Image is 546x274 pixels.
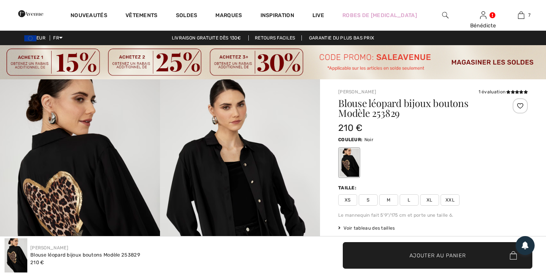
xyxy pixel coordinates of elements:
[126,12,158,20] a: Vêtements
[53,35,63,41] span: FR
[338,89,376,94] a: [PERSON_NAME]
[528,12,530,19] span: 7
[303,35,381,41] a: Garantie du plus bas prix
[24,35,36,41] img: Euro
[30,251,140,259] div: Blouse léopard bijoux boutons Modèle 253829
[248,35,302,41] a: Retours faciles
[409,251,466,259] span: Ajouter au panier
[379,194,398,206] span: M
[338,123,363,133] span: 210 €
[24,35,49,41] span: EUR
[480,11,486,19] a: Se connecter
[364,137,373,142] span: Noir
[342,11,417,19] a: Robes de [MEDICAL_DATA]
[510,251,517,260] img: Bag.svg
[30,245,68,250] a: [PERSON_NAME]
[338,194,357,206] span: XS
[338,184,358,191] div: Taille:
[166,35,247,41] a: Livraison gratuite dès 130€
[480,11,486,20] img: Mes infos
[359,194,378,206] span: S
[518,11,524,20] img: Mon panier
[338,137,362,142] span: Couleur:
[176,12,198,20] a: Soldes
[441,194,460,206] span: XXL
[215,12,242,20] a: Marques
[18,6,43,21] img: 1ère Avenue
[338,225,395,231] span: Voir tableau des tailles
[400,194,419,206] span: L
[442,11,449,20] img: recherche
[30,260,44,265] span: 210 €
[260,12,294,20] span: Inspiration
[338,98,496,118] h1: Blouse léopard bijoux boutons Modèle 253829
[464,22,502,30] div: Bénédicte
[338,212,528,219] div: Le mannequin fait 5'9"/175 cm et porte une taille 6.
[479,88,528,95] div: 1 évaluation
[343,242,532,269] button: Ajouter au panier
[339,148,359,177] div: Noir
[71,12,107,20] a: Nouveautés
[312,11,324,19] a: Live
[502,11,540,20] a: 7
[5,238,27,272] img: Blouse L&eacute;opard Bijoux Boutons mod&egrave;le 253829
[420,194,439,206] span: XL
